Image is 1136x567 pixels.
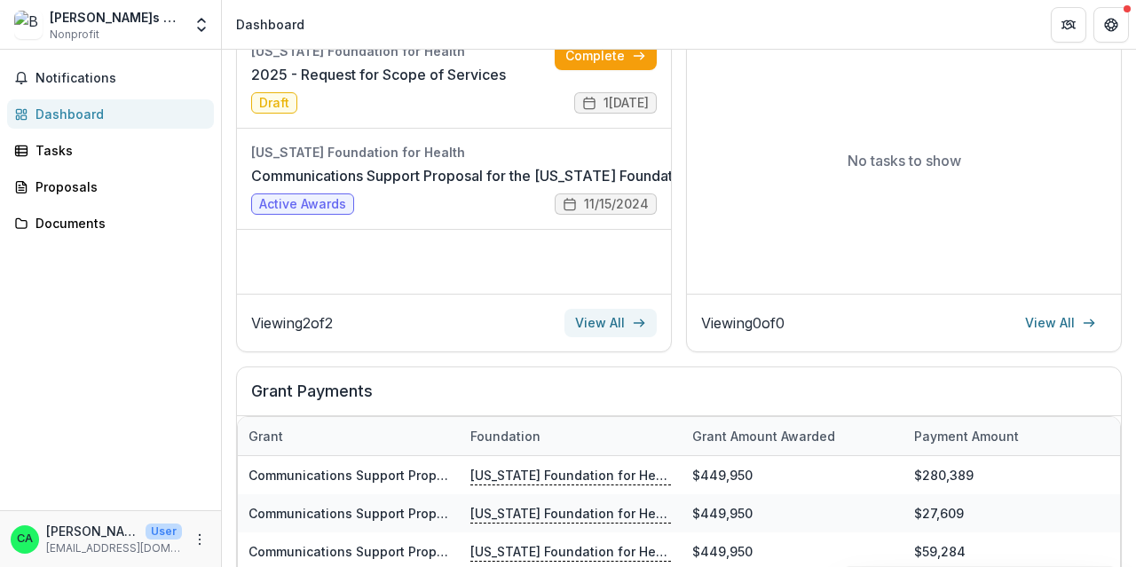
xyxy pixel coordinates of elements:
a: View All [1014,309,1107,337]
div: $280,389 [903,456,1125,494]
button: Get Help [1093,7,1129,43]
span: Notifications [35,71,207,86]
div: Grant [238,417,460,455]
div: Proposals [35,177,200,196]
a: Communications Support Proposal for the [US_STATE] Foundation for Healths Health Equity Campaign [248,506,894,521]
div: Payment Amount [903,417,1125,455]
p: User [146,524,182,539]
a: Proposals [7,172,214,201]
img: Burness Communications, Inc. [14,11,43,39]
div: Grant amount awarded [682,417,903,455]
div: Grant [238,427,294,445]
p: Viewing 2 of 2 [251,312,333,334]
div: [PERSON_NAME]s Communications, Inc. [50,8,182,27]
div: Chuck Alexander [17,533,33,545]
a: Communications Support Proposal for the [US_STATE] Foundation for Healths Health Equity Campaign [248,468,894,483]
p: [US_STATE] Foundation for Health [470,541,671,561]
a: View All [564,309,657,337]
div: Foundation [460,427,551,445]
a: 2025 - Request for Scope of Services [251,64,506,85]
button: Partners [1051,7,1086,43]
p: Viewing 0 of 0 [701,312,785,334]
p: [US_STATE] Foundation for Health [470,503,671,523]
span: Nonprofit [50,27,99,43]
p: [EMAIL_ADDRESS][DOMAIN_NAME] [46,540,182,556]
p: [US_STATE] Foundation for Health [470,465,671,484]
a: Documents [7,209,214,238]
nav: breadcrumb [229,12,312,37]
a: Communications Support Proposal for the [US_STATE] Foundation for Healths Health Equity Campaign [251,165,947,186]
button: Notifications [7,64,214,92]
button: More [189,529,210,550]
h2: Grant Payments [251,382,1107,415]
div: $449,950 [682,456,903,494]
div: Tasks [35,141,200,160]
div: Dashboard [236,15,304,34]
p: No tasks to show [848,150,961,171]
div: Dashboard [35,105,200,123]
div: Documents [35,214,200,232]
div: $449,950 [682,494,903,532]
a: Dashboard [7,99,214,129]
button: Open entity switcher [189,7,214,43]
p: [PERSON_NAME] [46,522,138,540]
a: Communications Support Proposal for the [US_STATE] Foundation for Healths Health Equity Campaign [248,544,894,559]
div: $27,609 [903,494,1125,532]
a: Tasks [7,136,214,165]
div: Payment Amount [903,427,1029,445]
a: Complete [555,42,657,70]
div: Foundation [460,417,682,455]
div: Grant amount awarded [682,427,846,445]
